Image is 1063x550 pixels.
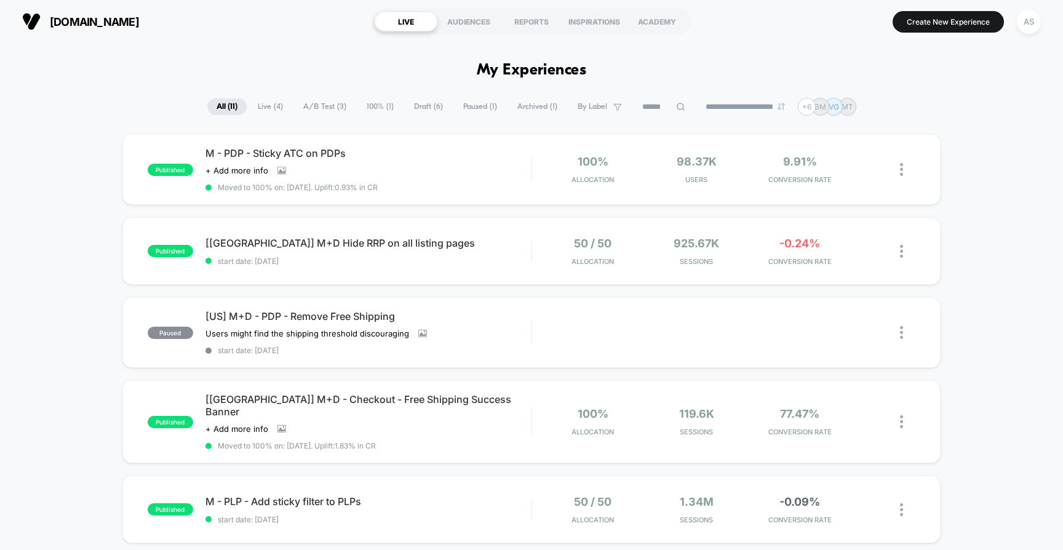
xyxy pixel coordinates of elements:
[22,12,41,31] img: Visually logo
[814,102,826,111] p: BM
[148,503,193,516] span: published
[357,98,403,115] span: 100% ( 1 )
[205,495,531,508] span: M - PLP - Add sticky filter to PLPs
[207,98,247,115] span: All ( 11 )
[148,327,193,339] span: paused
[900,326,903,339] img: close
[571,257,614,266] span: Allocation
[205,393,531,418] span: [[GEOGRAPHIC_DATA]] M+D - Checkout - Free Shipping Success Banner
[648,516,745,524] span: Sessions
[574,237,611,250] span: 50 / 50
[1017,10,1041,34] div: AS
[900,163,903,176] img: close
[779,495,820,508] span: -0.09%
[778,103,785,110] img: end
[500,12,563,31] div: REPORTS
[751,516,848,524] span: CONVERSION RATE
[900,245,903,258] img: close
[50,15,139,28] span: [DOMAIN_NAME]
[780,407,819,420] span: 77.47%
[571,175,614,184] span: Allocation
[218,183,378,192] span: Moved to 100% on: [DATE] . Uplift: 0.93% in CR
[375,12,437,31] div: LIVE
[842,102,853,111] p: MT
[205,257,531,266] span: start date: [DATE]
[218,441,376,450] span: Moved to 100% on: [DATE] . Uplift: 1.83% in CR
[205,424,268,434] span: + Add more info
[680,495,714,508] span: 1.34M
[205,515,531,524] span: start date: [DATE]
[454,98,506,115] span: Paused ( 1 )
[779,237,820,250] span: -0.24%
[249,98,292,115] span: Live ( 4 )
[900,503,903,516] img: close
[751,428,848,436] span: CONVERSION RATE
[205,147,531,159] span: M - PDP - Sticky ATC on PDPs
[205,329,409,338] span: Users might find the shipping threshold discouraging
[1013,9,1045,34] button: AS
[798,98,816,116] div: + 6
[148,164,193,176] span: published
[829,102,839,111] p: VG
[648,257,745,266] span: Sessions
[783,155,817,168] span: 9.91%
[437,12,500,31] div: AUDIENCES
[508,98,567,115] span: Archived ( 1 )
[205,237,531,249] span: [[GEOGRAPHIC_DATA]] M+D Hide RRP on all listing pages
[205,165,268,175] span: + Add more info
[677,155,717,168] span: 98.37k
[578,155,608,168] span: 100%
[626,12,688,31] div: ACADEMY
[648,428,745,436] span: Sessions
[571,516,614,524] span: Allocation
[18,12,143,31] button: [DOMAIN_NAME]
[148,416,193,428] span: published
[574,495,611,508] span: 50 / 50
[679,407,714,420] span: 119.6k
[294,98,356,115] span: A/B Test ( 3 )
[648,175,745,184] span: Users
[148,245,193,257] span: published
[900,415,903,428] img: close
[893,11,1004,33] button: Create New Experience
[578,102,607,111] span: By Label
[205,346,531,355] span: start date: [DATE]
[674,237,719,250] span: 925.67k
[578,407,608,420] span: 100%
[751,175,848,184] span: CONVERSION RATE
[563,12,626,31] div: INSPIRATIONS
[405,98,452,115] span: Draft ( 6 )
[477,62,587,79] h1: My Experiences
[571,428,614,436] span: Allocation
[205,310,531,322] span: [US] M+D - PDP - Remove Free Shipping
[751,257,848,266] span: CONVERSION RATE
